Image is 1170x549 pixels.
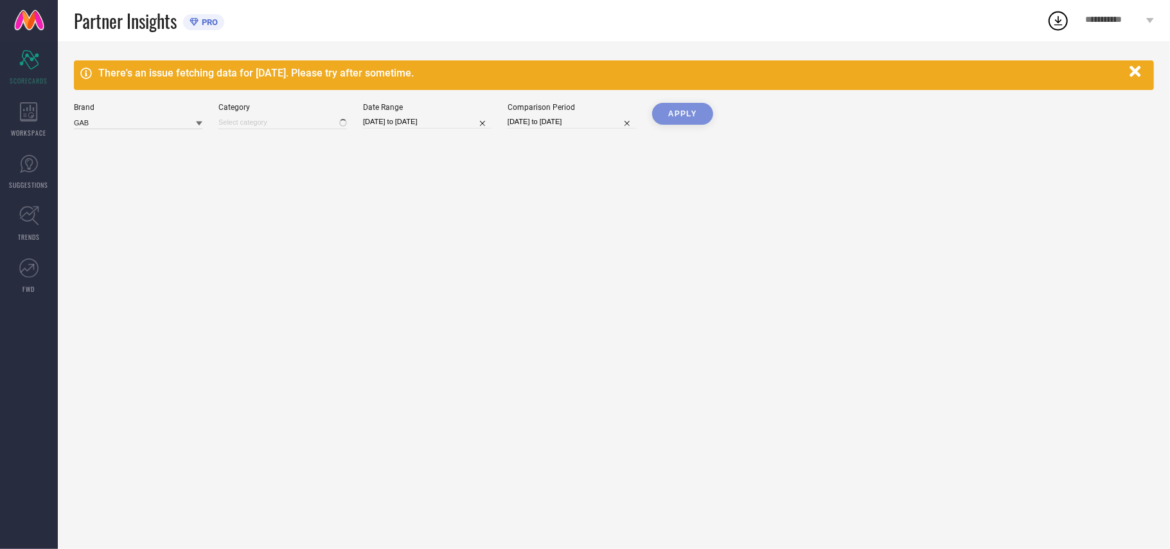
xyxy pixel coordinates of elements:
span: TRENDS [18,232,40,242]
div: Open download list [1047,9,1070,32]
span: SUGGESTIONS [10,180,49,190]
span: PRO [199,17,218,27]
div: Category [218,103,347,112]
span: FWD [23,284,35,294]
div: Brand [74,103,202,112]
span: WORKSPACE [12,128,47,138]
span: SCORECARDS [10,76,48,85]
div: There's an issue fetching data for [DATE]. Please try after sometime. [98,67,1123,79]
div: Date Range [363,103,492,112]
input: Select comparison period [508,115,636,129]
div: Comparison Period [508,103,636,112]
input: Select date range [363,115,492,129]
span: Partner Insights [74,8,177,34]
